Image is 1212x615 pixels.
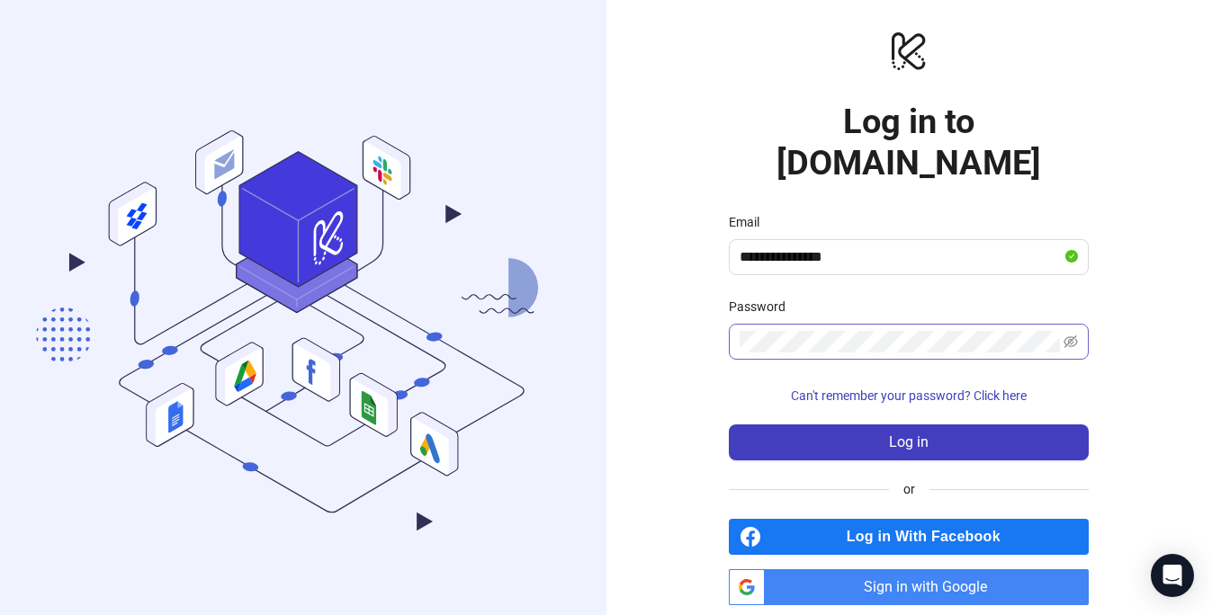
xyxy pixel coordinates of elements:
input: Email [740,246,1062,268]
span: or [889,479,929,499]
div: Open Intercom Messenger [1151,554,1194,597]
input: Password [740,331,1060,352]
label: Email [729,212,771,232]
label: Password [729,297,797,316]
h1: Log in to [DOMAIN_NAME] [729,101,1089,183]
a: Can't remember your password? Click here [729,388,1089,403]
button: Log in [729,424,1089,460]
a: Log in With Facebook [729,519,1089,555]
span: Sign in with Google [772,569,1089,605]
span: Can't remember your password? Click here [791,388,1027,403]
span: Log in With Facebook [768,519,1089,555]
span: Log in [889,434,929,450]
a: Sign in with Google [729,569,1089,605]
button: Can't remember your password? Click here [729,381,1089,410]
span: eye-invisible [1064,334,1078,349]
